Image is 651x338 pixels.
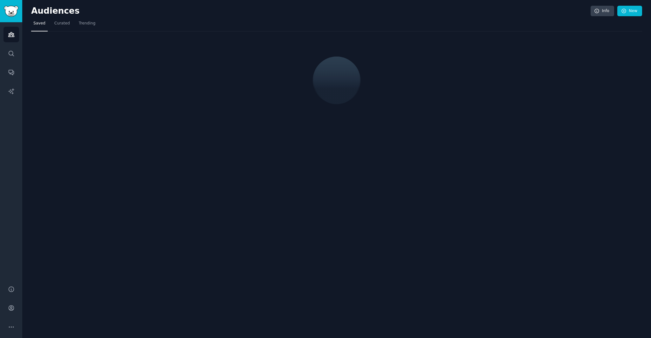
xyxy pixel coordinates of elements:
span: Trending [79,21,95,26]
img: GummySearch logo [4,6,18,17]
a: New [617,6,642,17]
h2: Audiences [31,6,591,16]
a: Info [591,6,614,17]
span: Saved [33,21,45,26]
span: Curated [54,21,70,26]
a: Saved [31,18,48,31]
a: Trending [77,18,98,31]
a: Curated [52,18,72,31]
